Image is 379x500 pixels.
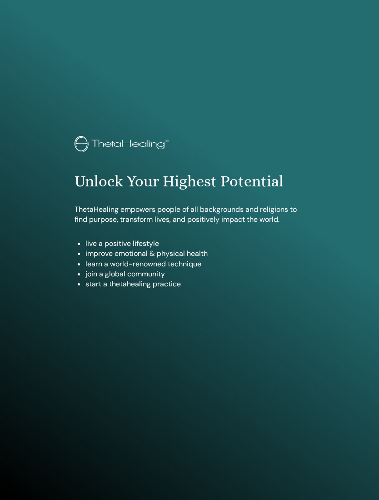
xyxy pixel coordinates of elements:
h1: Unlock Your Highest Potential [75,172,304,191]
li: join a global community [85,269,304,279]
p: ThetaHealing empowers people of all backgrounds and religions to find purpose, transform lives, a... [75,205,304,225]
li: start a thetahealing practice [85,279,304,289]
li: learn a world-renowned technique [85,259,304,269]
li: improve emotional & physical health [85,249,304,259]
li: live a positive lifestyle [85,239,304,249]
